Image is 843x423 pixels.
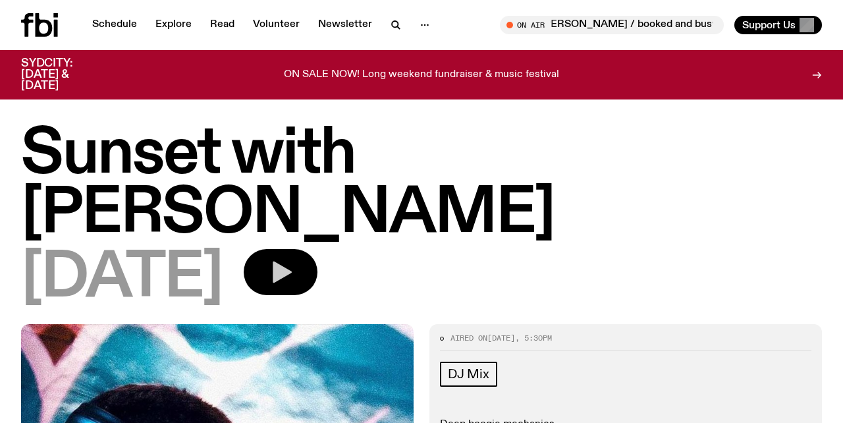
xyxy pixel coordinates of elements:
[310,16,380,34] a: Newsletter
[515,333,552,343] span: , 5:30pm
[487,333,515,343] span: [DATE]
[450,333,487,343] span: Aired on
[202,16,242,34] a: Read
[84,16,145,34] a: Schedule
[21,125,822,244] h1: Sunset with [PERSON_NAME]
[742,19,796,31] span: Support Us
[148,16,200,34] a: Explore
[448,367,489,381] span: DJ Mix
[21,58,105,92] h3: SYDCITY: [DATE] & [DATE]
[734,16,822,34] button: Support Us
[21,249,223,308] span: [DATE]
[284,69,559,81] p: ON SALE NOW! Long weekend fundraiser & music festival
[500,16,724,34] button: On AirMornings with [PERSON_NAME] / booked and busy
[245,16,308,34] a: Volunteer
[440,362,497,387] a: DJ Mix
